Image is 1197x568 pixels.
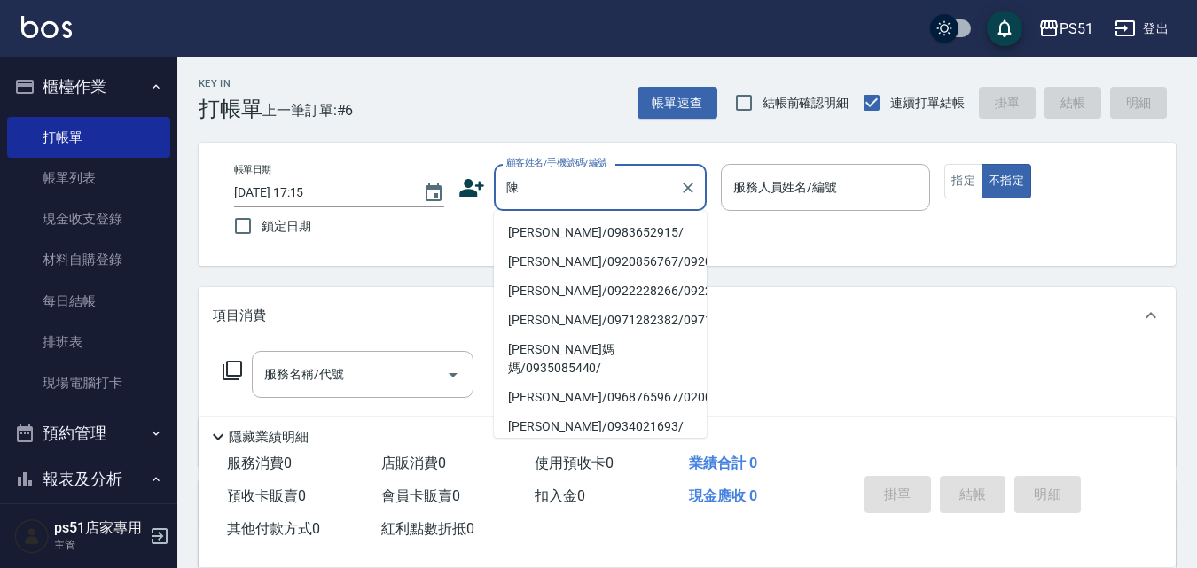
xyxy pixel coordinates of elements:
button: 帳單速查 [638,87,717,120]
li: [PERSON_NAME]/0968765967/020003 [494,383,707,412]
img: Logo [21,16,72,38]
p: 項目消費 [213,307,266,325]
a: 現金收支登錄 [7,198,170,239]
div: PS51 [1060,18,1093,40]
span: 上一筆訂單:#6 [262,99,354,121]
button: 不指定 [982,164,1031,198]
button: PS51 [1031,11,1100,47]
span: 結帳前確認明細 [763,94,849,113]
a: 帳單列表 [7,158,170,198]
span: 連續打單結帳 [890,94,965,113]
h2: Key In [199,78,262,89]
button: Open [439,361,467,389]
label: 顧客姓名/手機號碼/編號 [506,156,607,169]
button: 櫃檯作業 [7,64,170,110]
a: 每日結帳 [7,281,170,322]
button: 指定 [944,164,982,198]
label: 帳單日期 [234,163,271,176]
span: 鎖定日期 [262,217,311,236]
a: 打帳單 [7,117,170,158]
a: 現場電腦打卡 [7,362,170,403]
li: [PERSON_NAME]媽媽/0935085440/ [494,335,707,383]
p: 隱藏業績明細 [229,428,309,447]
input: YYYY/MM/DD hh:mm [234,178,405,207]
li: [PERSON_NAME]/0922228266/0922228266 [494,276,707,306]
span: 使用預收卡 0 [535,455,614,471]
li: [PERSON_NAME]/0934021693/ [494,412,707,441]
span: 店販消費 0 [381,455,446,471]
span: 其他付款方式 0 [227,520,320,537]
button: 預約管理 [7,410,170,456]
span: 現金應收 0 [689,487,757,504]
span: 業績合計 0 [689,455,757,471]
span: 會員卡販賣 0 [381,487,460,504]
span: 預收卡販賣 0 [227,487,306,504]
div: 項目消費 [199,287,1176,344]
span: 紅利點數折抵 0 [381,520,474,537]
button: 登出 [1107,12,1176,45]
span: 服務消費 0 [227,455,292,471]
li: [PERSON_NAME]/0920856767/0920856767 [494,247,707,276]
img: Person [14,518,50,554]
li: [PERSON_NAME]/0983652915/ [494,218,707,247]
button: Clear [676,175,700,200]
li: [PERSON_NAME]/0971282382/0971282382 [494,306,707,335]
button: save [987,11,1022,46]
h3: 打帳單 [199,97,262,121]
p: 主管 [54,537,145,553]
button: 報表及分析 [7,456,170,502]
button: Choose date, selected date is 2025-10-07 [412,172,455,214]
a: 材料自購登錄 [7,239,170,280]
h5: ps51店家專用 [54,519,145,537]
a: 排班表 [7,322,170,362]
span: 扣入金 0 [535,487,585,504]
